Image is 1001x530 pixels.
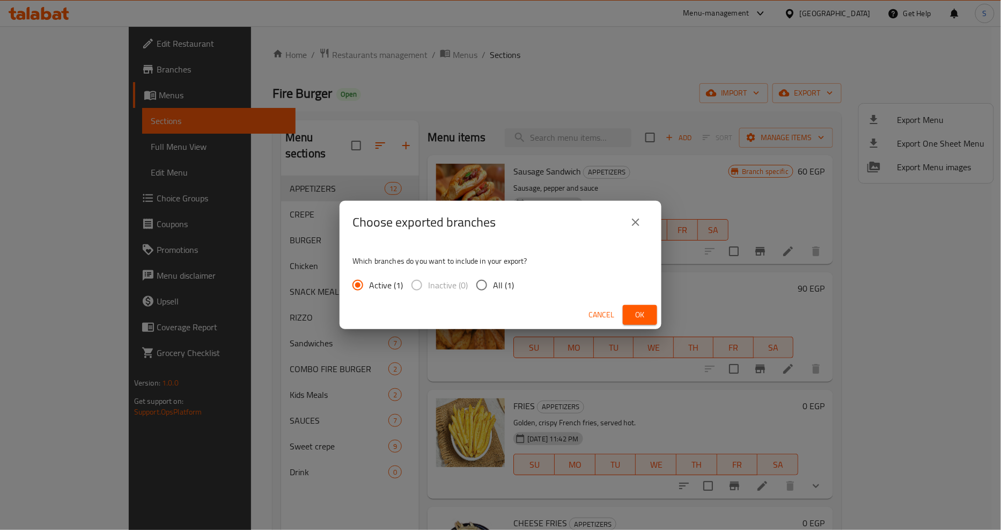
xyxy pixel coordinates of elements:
[623,209,649,235] button: close
[493,279,514,292] span: All (1)
[352,256,649,266] p: Which branches do you want to include in your export?
[352,214,496,231] h2: Choose exported branches
[428,279,468,292] span: Inactive (0)
[631,308,649,322] span: Ok
[588,308,614,322] span: Cancel
[584,305,619,325] button: Cancel
[623,305,657,325] button: Ok
[369,279,403,292] span: Active (1)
